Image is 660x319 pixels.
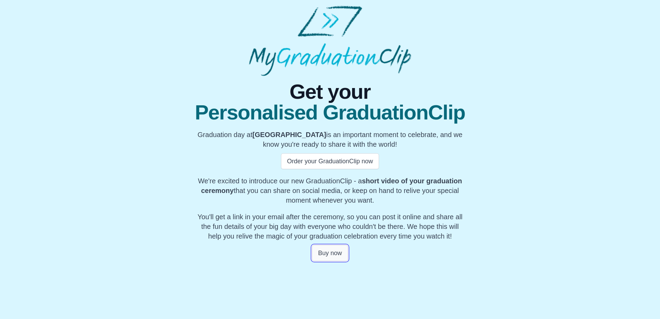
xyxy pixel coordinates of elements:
[197,212,463,241] p: You'll get a link in your email after the ceremony, so you can post it online and share all the f...
[312,245,348,261] button: Buy now
[197,176,463,205] p: We're excited to introduce our new GraduationClip - a that you can share on social media, or keep...
[197,130,463,149] p: Graduation day at is an important moment to celebrate, and we know you're ready to share it with ...
[252,131,326,138] b: [GEOGRAPHIC_DATA]
[249,6,411,76] img: MyGraduationClip
[195,102,465,123] span: Personalised GraduationClip
[281,153,379,169] button: Order your GraduationClip now
[195,81,465,102] span: Get your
